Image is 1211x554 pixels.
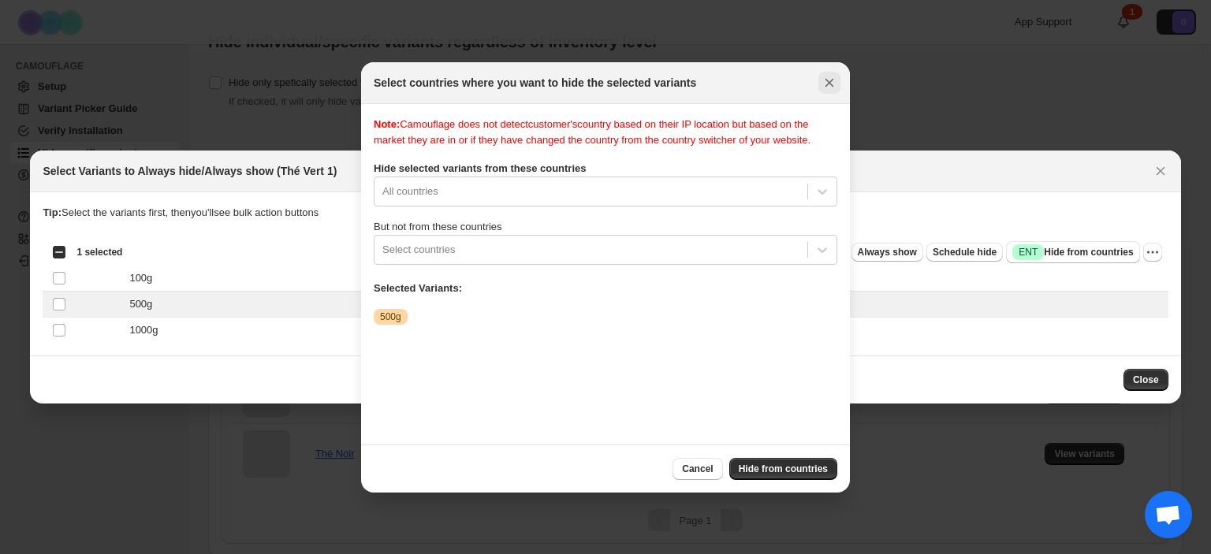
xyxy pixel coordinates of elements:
td: 0 [758,318,1168,344]
button: Hide from countries [729,458,837,480]
span: Hide from countries [739,463,828,475]
h2: Select Variants to Always hide/Always show (Thé Vert 1) [43,163,337,179]
button: Close [1150,160,1172,182]
span: 100g [129,270,161,286]
td: 0 [758,292,1168,318]
button: Close [818,72,840,94]
button: Schedule hide [926,243,1003,262]
span: Hide from countries [1012,244,1133,260]
div: Ouvrir le chat [1145,491,1192,538]
span: 500g [380,310,401,323]
h2: Select countries where you want to hide the selected variants [374,75,696,91]
td: 15 [758,266,1168,292]
span: ENT [1019,246,1038,258]
p: Select the variants first, then you'll see bulk action buttons [43,205,1168,221]
span: 1 selected [76,246,122,258]
span: 1000g [129,322,166,338]
button: Always show [851,243,923,262]
strong: Tip: [43,206,61,218]
div: Camouflage does not detect customer's country based on their IP location but based on the market ... [374,117,837,148]
b: Hide selected variants from these countries [374,162,586,174]
button: Close [1123,369,1168,391]
span: Cancel [682,463,713,475]
button: Cancel [673,458,722,480]
button: SuccessENTHide from countries [1006,241,1139,263]
span: 500g [129,296,161,312]
b: Selected Variants: [374,282,462,294]
span: But not from these countries [374,221,502,232]
b: Note: [374,118,400,130]
button: More actions [1143,243,1162,262]
span: Close [1133,374,1159,386]
span: Always show [858,246,917,258]
span: Schedule hide [933,246,997,258]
